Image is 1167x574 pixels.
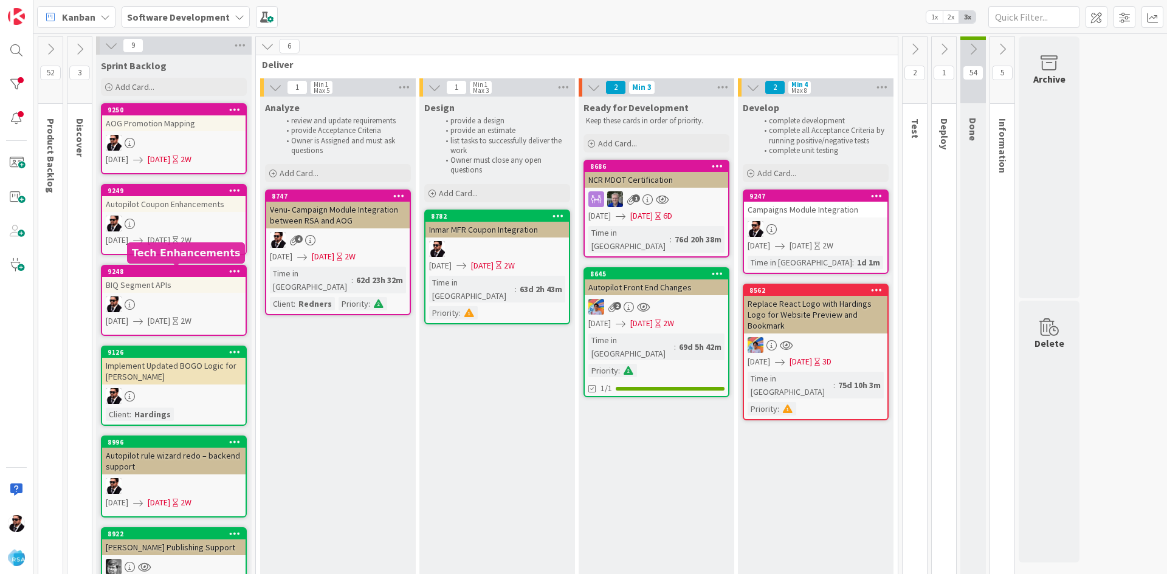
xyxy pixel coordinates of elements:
div: Archive [1033,72,1065,86]
span: 2 [605,80,626,95]
div: AC [425,241,569,257]
span: [DATE] [790,239,812,252]
img: Visit kanbanzone.com [8,8,25,25]
div: 8782 [431,212,569,220]
span: 1x [926,11,943,23]
div: 3D [822,355,831,368]
input: Quick Filter... [988,6,1079,28]
div: 9126 [102,347,246,358]
span: [DATE] [106,234,128,247]
span: [DATE] [790,355,812,368]
div: 9248BIQ Segment APIs [102,266,246,293]
span: : [459,306,461,319]
span: [DATE] [748,239,770,252]
div: 9126 [108,348,246,357]
div: Inmar MFR Coupon Integration [425,222,569,237]
span: [DATE] [630,317,653,330]
img: AC [270,232,286,248]
a: 8782Inmar MFR Coupon IntegrationAC[DATE][DATE]2WTime in [GEOGRAPHIC_DATA]:63d 2h 43mPriority: [424,210,570,324]
div: Client [106,408,129,421]
div: Campaigns Module Integration [744,202,887,217]
div: 2W [663,317,674,330]
img: AC [429,241,445,257]
span: Add Card... [757,168,796,179]
img: JK [748,337,763,353]
span: Ready for Development [583,101,689,114]
div: Time in [GEOGRAPHIC_DATA] [429,276,515,302]
a: 9247Campaigns Module IntegrationAC[DATE][DATE]2WTime in [GEOGRAPHIC_DATA]:1d 1m [743,190,889,274]
span: [DATE] [148,153,170,166]
span: : [515,282,517,296]
div: 8747 [266,191,410,202]
li: Owner is Assigned and must ask questions [280,136,409,156]
span: [DATE] [270,250,292,263]
span: [DATE] [106,315,128,327]
img: AC [106,135,122,151]
span: [DATE] [106,153,128,166]
a: 8747Venu- Campaign Module Integration between RSA and AOGAC[DATE][DATE]2WTime in [GEOGRAPHIC_DATA... [265,190,411,315]
span: : [674,340,676,354]
span: 1 [632,194,640,202]
span: : [351,273,353,287]
li: Owner must close any open questions [439,155,568,176]
span: : [618,364,620,377]
div: AC [744,221,887,237]
div: 2W [181,234,191,247]
span: 1/1 [601,382,612,395]
span: 54 [963,66,983,80]
li: provide an estimate [439,126,568,135]
a: 8562Replace React Logo with Hardings Logo for Website Preview and BookmarkJK[DATE][DATE]3DTime in... [743,284,889,420]
div: Hardings [131,408,174,421]
div: 63d 2h 43m [517,282,565,296]
li: complete unit testing [757,146,887,155]
div: 8562 [744,285,887,296]
span: : [777,402,779,415]
div: [PERSON_NAME] Publishing Support [102,539,246,555]
div: Min 3 [632,84,652,91]
span: [DATE] [748,355,770,368]
div: Implement Updated BOGO Logic for [PERSON_NAME] [102,358,246,384]
div: Delete [1034,336,1064,350]
span: Done [967,118,979,141]
span: Develop [743,101,779,114]
div: 2W [181,153,191,166]
span: 6 [279,39,300,53]
a: 8686NCR MDOT CertificationRT[DATE][DATE]6DTime in [GEOGRAPHIC_DATA]:76d 20h 38m [583,160,729,258]
li: provide a design [439,116,568,126]
div: Time in [GEOGRAPHIC_DATA] [588,226,670,253]
span: Add Card... [280,168,318,179]
div: AC [102,296,246,312]
span: Test [909,118,921,138]
img: avatar [8,549,25,566]
div: AC [102,135,246,151]
li: complete development [757,116,887,126]
span: [DATE] [429,259,452,272]
div: 8922 [108,530,246,538]
span: 5 [992,66,1013,80]
div: 8996 [108,438,246,446]
div: Time in [GEOGRAPHIC_DATA] [748,256,852,269]
img: AC [106,296,122,312]
div: Priority [429,306,459,319]
div: AC [266,232,410,248]
div: 2W [345,250,356,263]
a: 9126Implement Updated BOGO Logic for [PERSON_NAME]ACClient:Hardings [101,346,247,426]
b: Software Development [127,11,230,23]
span: 2x [943,11,959,23]
span: [DATE] [148,315,170,327]
span: [DATE] [471,259,494,272]
span: Discover [74,118,86,157]
div: Time in [GEOGRAPHIC_DATA] [270,267,351,293]
a: 9249Autopilot Coupon EnhancementsAC[DATE][DATE]2W [101,184,247,255]
div: 8645Autopilot Front End Changes [585,268,728,295]
div: 9247 [744,191,887,202]
div: AC [102,478,246,494]
div: Priority [588,364,618,377]
span: [DATE] [588,317,611,330]
div: Time in [GEOGRAPHIC_DATA] [588,333,674,360]
div: JK [585,299,728,315]
div: 9247Campaigns Module Integration [744,191,887,217]
span: Sprint Backlog [101,60,167,72]
img: AC [106,478,122,494]
img: RT [607,191,623,207]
